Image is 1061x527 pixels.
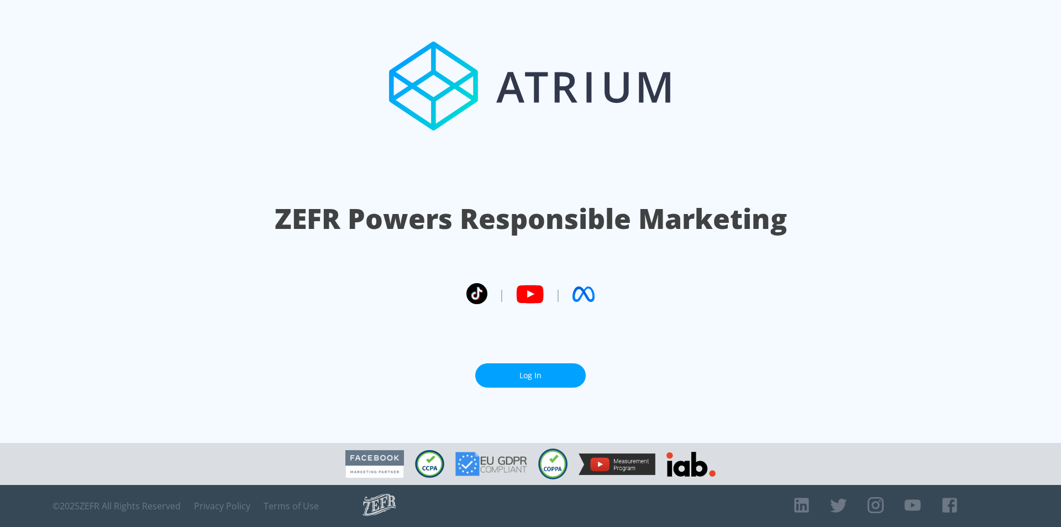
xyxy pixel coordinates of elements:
span: © 2025 ZEFR All Rights Reserved [52,500,181,512]
img: IAB [666,452,716,477]
h1: ZEFR Powers Responsible Marketing [275,200,787,238]
img: CCPA Compliant [415,450,444,478]
a: Log In [475,363,586,388]
img: YouTube Measurement Program [579,453,655,475]
a: Privacy Policy [194,500,250,512]
span: | [498,286,505,302]
span: | [555,286,561,302]
a: Terms of Use [264,500,319,512]
img: COPPA Compliant [538,448,568,479]
img: GDPR Compliant [455,452,527,476]
img: Facebook Marketing Partner [345,450,404,478]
